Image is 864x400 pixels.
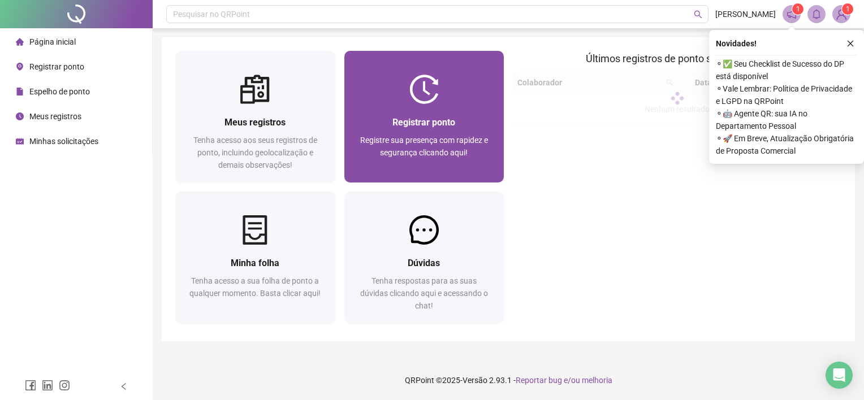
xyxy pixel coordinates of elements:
[716,58,857,82] span: ⚬ ✅ Seu Checklist de Sucesso do DP está disponível
[16,112,24,120] span: clock-circle
[694,10,702,19] span: search
[811,9,822,19] span: bell
[16,38,24,46] span: home
[463,376,487,385] span: Versão
[189,276,321,298] span: Tenha acesso a sua folha de ponto a qualquer momento. Basta clicar aqui!
[193,136,317,169] span: Tenha acesso aos seus registros de ponto, incluindo geolocalização e demais observações!
[716,82,857,107] span: ⚬ Vale Lembrar: Política de Privacidade e LGPD na QRPoint
[586,53,768,64] span: Últimos registros de ponto sincronizados
[392,117,455,128] span: Registrar ponto
[360,136,488,157] span: Registre sua presença com rapidez e segurança clicando aqui!
[846,40,854,47] span: close
[715,8,776,20] span: [PERSON_NAME]
[846,5,850,13] span: 1
[792,3,803,15] sup: 1
[153,360,864,400] footer: QRPoint © 2025 - 2.93.1 -
[29,112,81,121] span: Meus registros
[29,62,84,71] span: Registrar ponto
[716,107,857,132] span: ⚬ 🤖 Agente QR: sua IA no Departamento Pessoal
[16,63,24,71] span: environment
[29,87,90,96] span: Espelho de ponto
[787,9,797,19] span: notification
[120,382,128,390] span: left
[29,37,76,46] span: Página inicial
[842,3,853,15] sup: Atualize o seu contato no menu Meus Dados
[175,192,335,323] a: Minha folhaTenha acesso a sua folha de ponto a qualquer momento. Basta clicar aqui!
[360,276,488,310] span: Tenha respostas para as suas dúvidas clicando aqui e acessando o chat!
[29,137,98,146] span: Minhas solicitações
[833,6,850,23] img: 89612
[716,132,857,157] span: ⚬ 🚀 Em Breve, Atualização Obrigatória de Proposta Comercial
[231,258,279,268] span: Minha folha
[42,380,53,391] span: linkedin
[826,362,853,389] div: Open Intercom Messenger
[516,376,612,385] span: Reportar bug e/ou melhoria
[16,137,24,145] span: schedule
[344,192,504,323] a: DúvidasTenha respostas para as suas dúvidas clicando aqui e acessando o chat!
[408,258,440,268] span: Dúvidas
[796,5,800,13] span: 1
[16,88,24,95] span: file
[344,51,504,182] a: Registrar pontoRegistre sua presença com rapidez e segurança clicando aqui!
[25,380,36,391] span: facebook
[59,380,70,391] span: instagram
[175,51,335,182] a: Meus registrosTenha acesso aos seus registros de ponto, incluindo geolocalização e demais observa...
[224,117,286,128] span: Meus registros
[716,37,757,50] span: Novidades !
